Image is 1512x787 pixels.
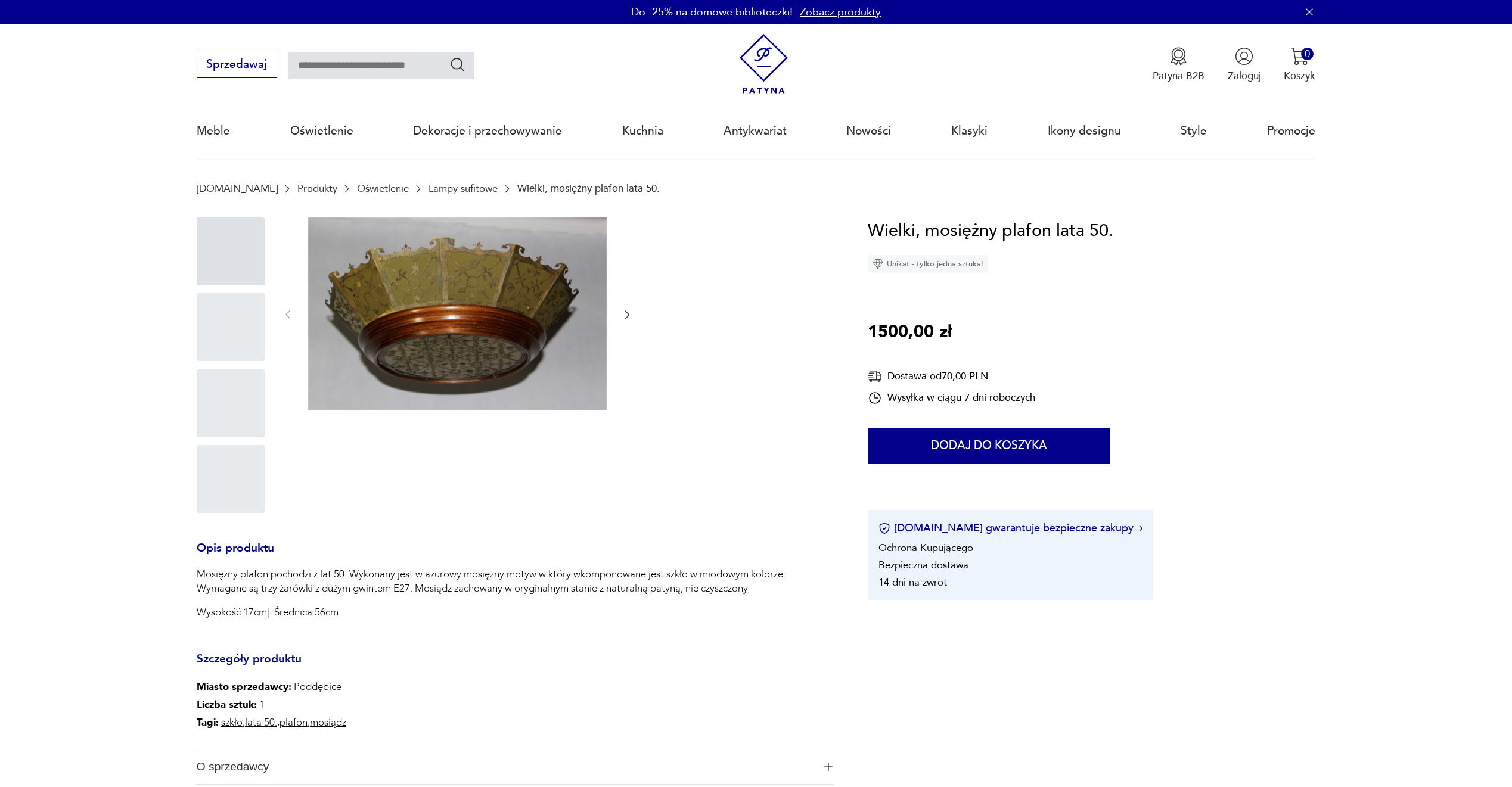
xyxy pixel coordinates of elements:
a: Nowości [846,104,891,158]
div: Unikat - tylko jedna sztuka! [868,255,988,273]
a: Antykwariat [724,104,787,158]
h1: Wielki, mosiężny plafon lata 50. [868,217,1113,245]
span: O sprzedawcy [197,749,814,784]
img: Ikona diamentu [873,259,883,269]
p: , , , [197,714,346,732]
h3: Opis produktu [197,544,834,568]
button: 0Koszyk [1284,47,1315,83]
li: Ochrona Kupującego [878,541,973,555]
button: [DOMAIN_NAME] gwarantuje bezpieczne zakupy [878,521,1142,536]
img: Ikona certyfikatu [878,522,890,534]
a: Oświetlenie [357,183,409,194]
a: lata 50. [245,716,277,729]
p: Wielki, mosiężny plafon lata 50. [517,183,660,194]
img: Ikonka użytkownika [1235,47,1253,66]
div: Wysyłka w ciągu 7 dni roboczych [868,391,1035,405]
a: Kuchnia [622,104,663,158]
p: 1 [197,696,346,714]
button: Ikona plusaO sprzedawcy [197,749,834,784]
b: Miasto sprzedawcy : [197,680,291,693]
a: Sprzedawaj [197,61,277,70]
a: Produkty [297,183,337,194]
button: Dodaj do koszyka [868,428,1110,464]
img: Ikona medalu [1169,47,1188,66]
p: Zaloguj [1228,69,1261,83]
a: Dekoracje i przechowywanie [413,104,562,158]
p: 1500,00 zł [868,319,952,346]
a: Meble [197,104,230,158]
div: 0 [1301,48,1314,60]
a: szkło [221,716,243,729]
a: mosiądz [310,716,346,729]
p: Wysokość 17cm| Średnica 56cm [197,605,834,620]
a: [DOMAIN_NAME] [197,183,278,194]
a: Ikona medaluPatyna B2B [1153,47,1204,83]
p: Mosiężny plafon pochodzi z lat 50. Wykonany jest w ażurowy mosiężny motyw w który wkomponowane je... [197,567,834,596]
button: Sprzedawaj [197,52,277,78]
h3: Szczegóły produktu [197,655,834,679]
p: Koszyk [1284,69,1315,83]
a: Klasyki [951,104,988,158]
img: Ikona koszyka [1290,47,1309,66]
img: Patyna - sklep z meblami i dekoracjami vintage [734,34,794,94]
a: Lampy sufitowe [429,183,498,194]
p: Patyna B2B [1153,69,1204,83]
button: Patyna B2B [1153,47,1204,83]
a: Zobacz produkty [800,5,881,20]
p: Do -25% na domowe biblioteczki! [631,5,793,20]
img: Ikona plusa [824,763,833,771]
b: Tagi: [197,716,219,729]
a: Oświetlenie [290,104,353,158]
img: Zdjęcie produktu Wielki, mosiężny plafon lata 50. [308,217,607,410]
div: Dostawa od 70,00 PLN [868,369,1035,384]
a: Ikony designu [1048,104,1121,158]
b: Liczba sztuk: [197,698,257,711]
li: 14 dni na zwrot [878,576,947,589]
p: Poddębice [197,678,346,696]
button: Szukaj [449,56,467,73]
button: Zaloguj [1228,47,1261,83]
a: Promocje [1267,104,1315,158]
li: Bezpieczna dostawa [878,558,968,572]
img: Ikona dostawy [868,369,882,384]
a: Style [1181,104,1207,158]
img: Ikona strzałki w prawo [1139,525,1142,531]
a: plafon [280,716,308,729]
